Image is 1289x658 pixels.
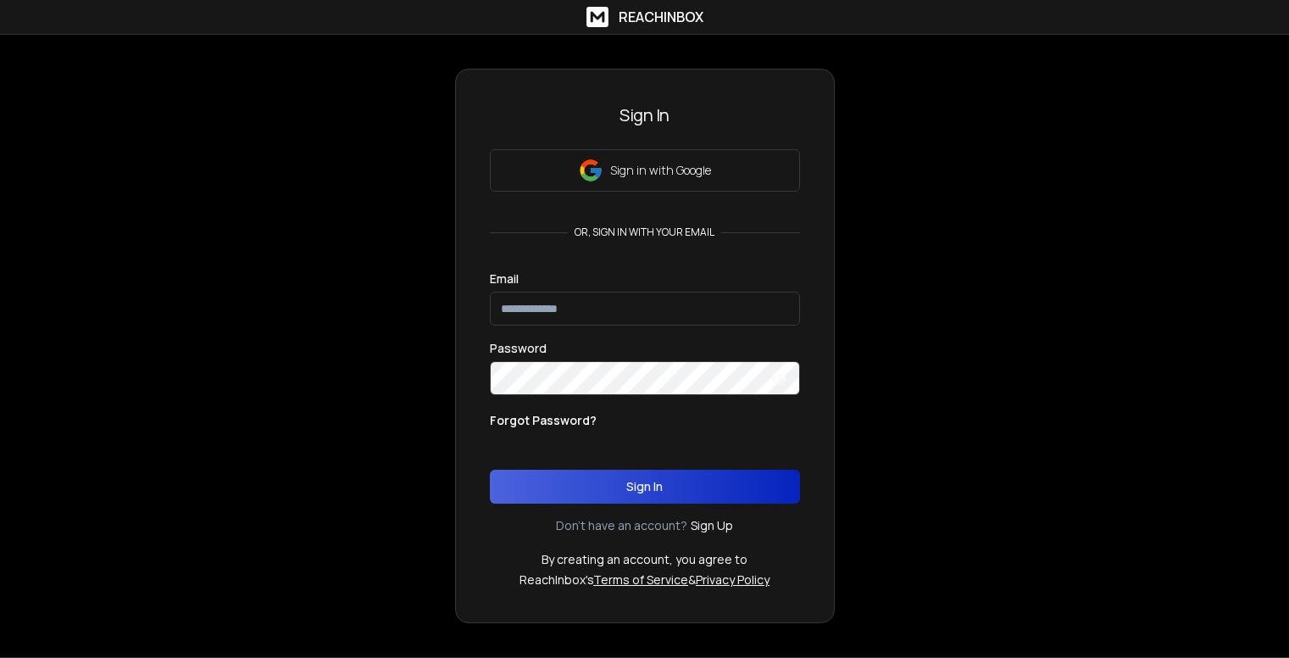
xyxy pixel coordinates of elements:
[490,470,800,504] button: Sign In
[519,572,770,588] p: ReachInbox's &
[490,412,597,429] p: Forgot Password?
[586,7,703,27] a: ReachInbox
[691,517,733,534] a: Sign Up
[490,273,519,285] label: Email
[696,572,770,588] a: Privacy Policy
[619,7,703,27] h1: ReachInbox
[490,149,800,192] button: Sign in with Google
[593,572,688,588] a: Terms of Service
[568,226,721,239] p: or, sign in with your email
[490,103,800,127] h3: Sign In
[542,551,747,568] p: By creating an account, you agree to
[556,517,687,534] p: Don't have an account?
[610,162,711,179] p: Sign in with Google
[490,343,547,354] label: Password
